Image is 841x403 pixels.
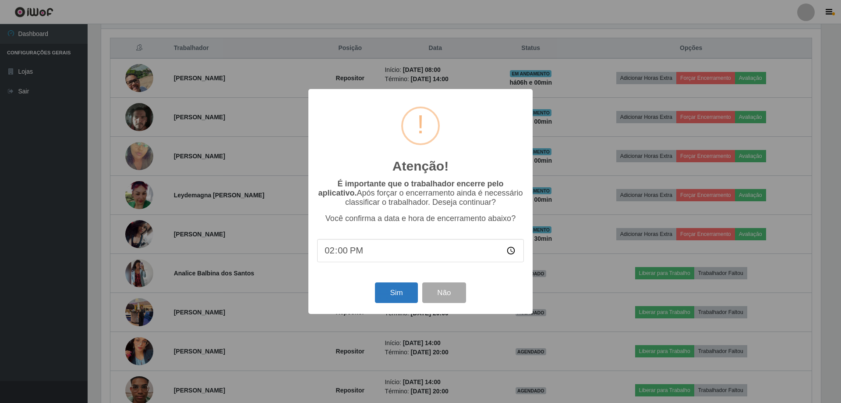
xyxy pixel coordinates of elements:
[422,282,466,303] button: Não
[317,214,524,223] p: Você confirma a data e hora de encerramento abaixo?
[392,158,449,174] h2: Atenção!
[318,179,503,197] b: É importante que o trabalhador encerre pelo aplicativo.
[375,282,417,303] button: Sim
[317,179,524,207] p: Após forçar o encerramento ainda é necessário classificar o trabalhador. Deseja continuar?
